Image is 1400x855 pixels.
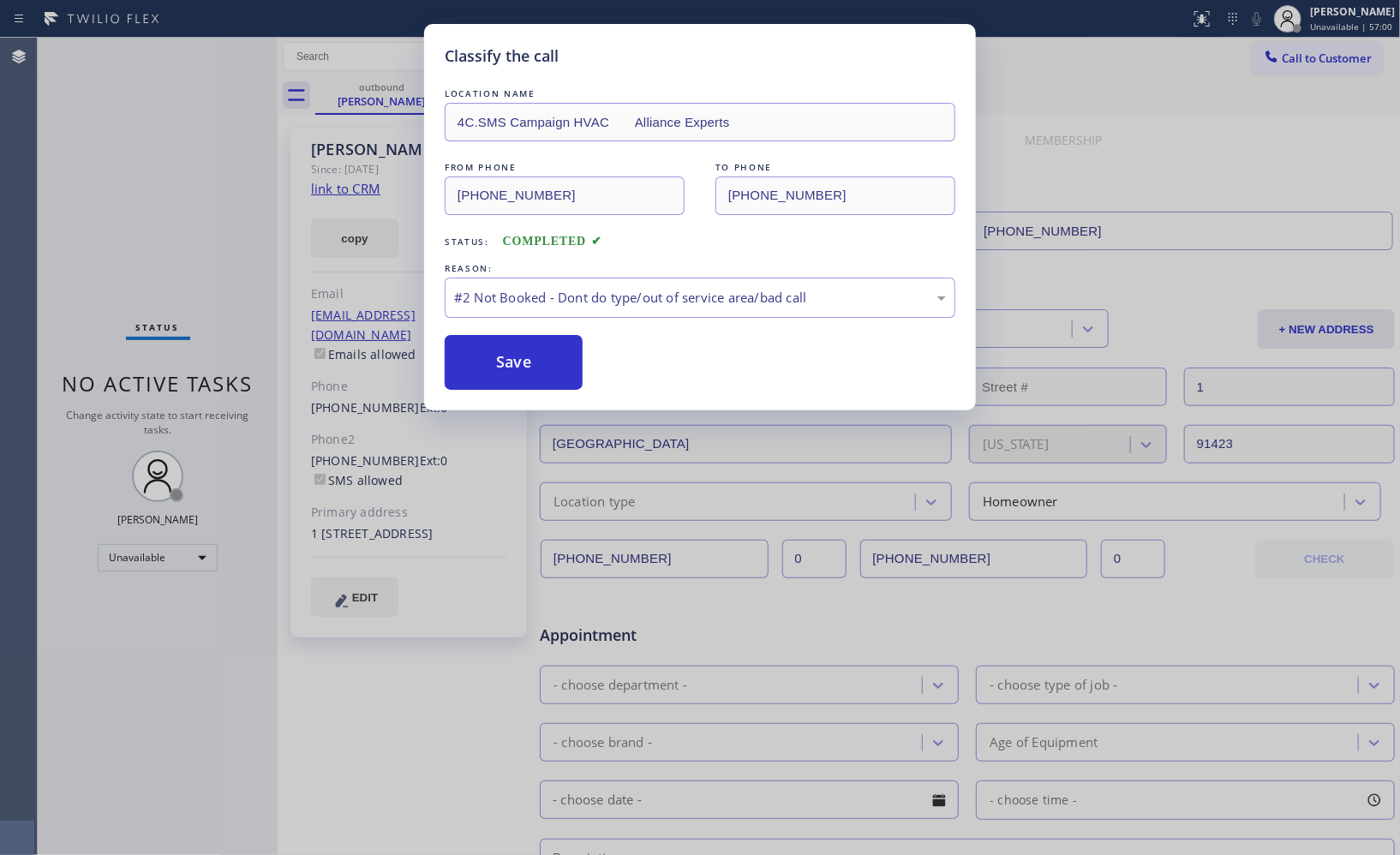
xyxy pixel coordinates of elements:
[445,260,955,278] div: REASON:
[445,85,955,103] div: LOCATION NAME
[445,45,559,68] h5: Classify the call
[715,176,955,215] input: To phone
[445,158,685,176] div: FROM PHONE
[445,176,685,215] input: From phone
[445,335,583,390] button: Save
[454,288,946,308] div: #2 Not Booked - Dont do type/out of service area/bad call
[445,236,489,248] span: Status:
[503,235,602,248] span: COMPLETED
[715,158,955,176] div: TO PHONE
